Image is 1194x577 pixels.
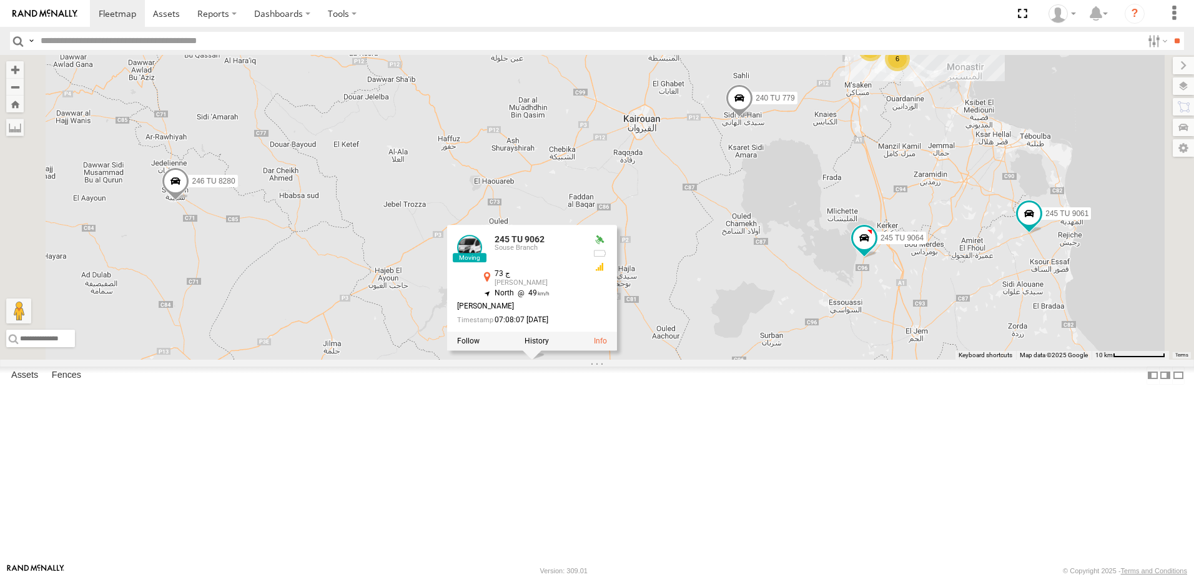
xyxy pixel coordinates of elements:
[457,337,480,345] label: Realtime tracking of Asset
[1173,139,1194,157] label: Map Settings
[594,337,607,345] a: View Asset Details
[46,367,87,384] label: Fences
[192,177,235,185] span: 246 TU 8280
[1044,4,1080,23] div: Nejah Benkhalifa
[457,235,482,260] a: View Asset Details
[1063,567,1187,575] div: © Copyright 2025 -
[6,298,31,323] button: Drag Pegman onto the map to open Street View
[1125,4,1145,24] i: ?
[6,61,24,78] button: Zoom in
[592,249,607,259] div: No battery health information received from this device.
[457,303,582,311] div: [PERSON_NAME]
[6,119,24,136] label: Measure
[1159,367,1172,385] label: Dock Summary Table to the Right
[495,245,582,252] div: Souse Branch
[6,78,24,96] button: Zoom out
[1092,351,1169,360] button: Map Scale: 10 km per 80 pixels
[12,9,77,18] img: rand-logo.svg
[1121,567,1187,575] a: Terms and Conditions
[457,316,582,324] div: Date/time of location update
[885,46,910,71] div: 6
[495,289,514,298] span: North
[495,270,582,279] div: ج 73
[1143,32,1170,50] label: Search Filter Options
[1095,352,1113,358] span: 10 km
[6,96,24,112] button: Zoom Home
[7,565,64,577] a: Visit our Website
[1172,367,1185,385] label: Hide Summary Table
[5,367,44,384] label: Assets
[525,337,549,345] label: View Asset History
[1045,209,1088,218] span: 245 TU 9061
[592,262,607,272] div: GSM Signal = 3
[1147,367,1159,385] label: Dock Summary Table to the Left
[881,234,924,242] span: 245 TU 9064
[514,289,550,298] span: 49
[756,94,795,102] span: 240 TU 779
[1175,353,1188,358] a: Terms (opens in new tab)
[540,567,588,575] div: Version: 309.01
[495,235,545,245] a: 245 TU 9062
[495,280,582,287] div: [PERSON_NAME]
[1020,352,1088,358] span: Map data ©2025 Google
[592,235,607,245] div: Valid GPS Fix
[26,32,36,50] label: Search Query
[959,351,1012,360] button: Keyboard shortcuts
